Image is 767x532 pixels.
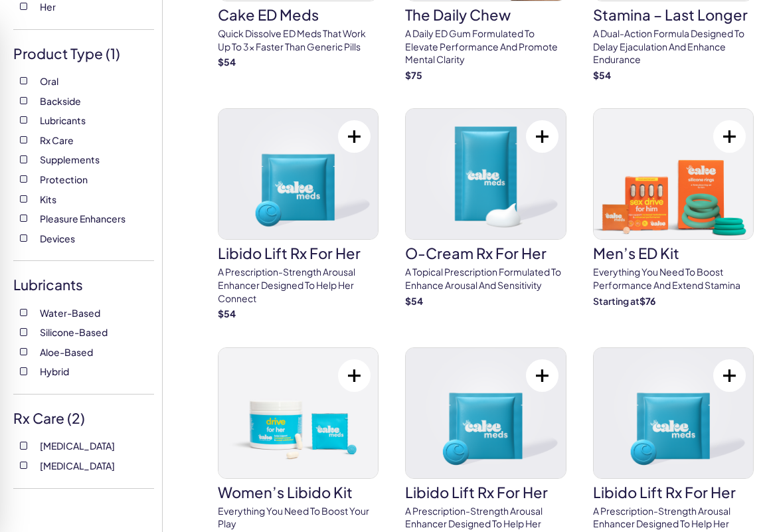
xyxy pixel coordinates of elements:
input: Pleasure Enhancers [20,215,27,222]
img: Libido Lift Rx For Her [406,348,565,478]
h3: Women’s Libido Kit [218,485,379,499]
input: Silicone-Based [20,328,27,335]
span: Lubricants [40,112,86,129]
p: A dual-action formula designed to delay ejaculation and enhance endurance [593,27,754,66]
p: A prescription-strength arousal enhancer designed to help her connect [218,266,379,305]
strong: $ 75 [405,69,422,81]
span: Aloe-Based [40,343,93,361]
input: Her [20,3,27,10]
input: Devices [20,234,27,242]
a: Libido Lift Rx For HerLibido Lift Rx For HerA prescription-strength arousal enhancer designed to ... [218,108,379,320]
strong: $ 54 [218,56,236,68]
input: Rx Care [20,136,27,143]
strong: $ 54 [593,69,611,81]
input: Backside [20,97,27,104]
span: Starting at [593,295,639,307]
span: Water-Based [40,304,100,321]
p: Everything you need to Boost Your Play [218,505,379,531]
input: [MEDICAL_DATA] [20,442,27,449]
strong: $ 54 [218,308,236,319]
input: Aloe-Based [20,348,27,355]
strong: $ 76 [639,295,655,307]
input: [MEDICAL_DATA] [20,462,27,469]
img: Libido Lift Rx For Her [594,348,753,478]
h3: Men’s ED Kit [593,246,754,260]
span: Backside [40,92,81,110]
h3: O-Cream Rx for Her [405,246,566,260]
h3: Libido Lift Rx For Her [218,246,379,260]
span: Supplements [40,151,100,168]
input: Kits [20,195,27,203]
input: Protection [20,175,27,183]
a: O-Cream Rx for HerO-Cream Rx for HerA topical prescription formulated to enhance arousal and sens... [405,108,566,308]
strong: $ 54 [405,295,423,307]
input: Supplements [20,155,27,163]
img: Libido Lift Rx For Her [218,109,378,239]
input: Hybrid [20,367,27,375]
span: [MEDICAL_DATA] [40,437,115,454]
span: Devices [40,230,75,247]
p: A Daily ED Gum Formulated To Elevate Performance And Promote Mental Clarity [405,27,566,66]
span: Kits [40,191,56,208]
p: A topical prescription formulated to enhance arousal and sensitivity [405,266,566,292]
h3: Libido Lift Rx For Her [593,485,754,499]
span: Silicone-Based [40,323,108,341]
span: Protection [40,171,88,188]
span: Pleasure Enhancers [40,210,126,227]
img: Women’s Libido Kit [218,348,378,478]
span: Oral [40,72,58,90]
h3: Stamina – Last Longer [593,7,754,22]
span: [MEDICAL_DATA] [40,457,115,474]
input: Water-Based [20,309,27,316]
input: Oral [20,77,27,84]
p: Everything You need to boost performance and extend Stamina [593,266,754,292]
span: Hybrid [40,363,69,380]
a: Men’s ED KitMen’s ED KitEverything You need to boost performance and extend StaminaStarting at$76 [593,108,754,308]
input: Lubricants [20,116,27,124]
h3: Cake ED Meds [218,7,379,22]
p: Quick dissolve ED Meds that work up to 3x faster than generic pills [218,27,379,53]
img: O-Cream Rx for Her [406,109,565,239]
h3: The Daily Chew [405,7,566,22]
img: Men’s ED Kit [594,109,753,239]
h3: Libido Lift Rx For Her [405,485,566,499]
span: Rx Care [40,132,74,149]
